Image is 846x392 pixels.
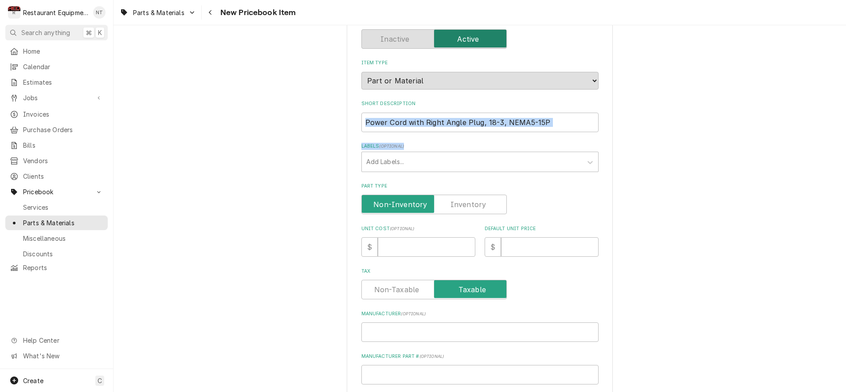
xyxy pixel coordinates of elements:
label: Manufacturer Part # [361,353,599,360]
input: Name used to describe this Part or Material [361,113,599,132]
a: Go to Jobs [5,90,108,105]
span: Clients [23,172,103,181]
div: Unit Cost [361,225,475,257]
span: ( optional ) [390,226,415,231]
a: Discounts [5,247,108,261]
div: Manufacturer [361,310,599,342]
span: Pricebook [23,187,90,196]
a: Go to Help Center [5,333,108,348]
a: Clients [5,169,108,184]
span: Discounts [23,249,103,259]
div: Item Type [361,59,599,89]
a: Go to Pricebook [5,184,108,199]
div: R [8,6,20,19]
button: Navigate back [204,5,218,20]
a: Invoices [5,107,108,122]
span: What's New [23,351,102,361]
a: Purchase Orders [5,122,108,137]
label: Short Description [361,100,599,107]
span: ⌘ [86,28,92,37]
div: Manufacturer Part # [361,353,599,384]
a: Parts & Materials [5,216,108,230]
span: Reports [23,263,103,272]
div: NT [93,6,106,19]
a: Calendar [5,59,108,74]
span: Invoices [23,110,103,119]
span: ( optional ) [401,311,426,316]
label: Manufacturer [361,310,599,318]
span: New Pricebook Item [218,7,296,19]
span: Estimates [23,78,103,87]
span: Calendar [23,62,103,71]
a: Reports [5,260,108,275]
span: Vendors [23,156,103,165]
a: Services [5,200,108,215]
a: Miscellaneous [5,231,108,246]
div: Active [361,29,599,49]
div: Short Description [361,100,599,132]
a: Vendors [5,153,108,168]
span: Services [23,203,103,212]
button: Search anything⌘K [5,25,108,40]
a: Go to Parts & Materials [116,5,200,20]
div: Default Unit Price [485,225,599,257]
div: $ [361,237,378,257]
span: Search anything [21,28,70,37]
label: Default Unit Price [485,225,599,232]
div: Part Type [361,183,599,214]
div: Restaurant Equipment Diagnostics [23,8,88,17]
div: Active Status [361,17,599,48]
span: K [98,28,102,37]
a: Bills [5,138,108,153]
span: C [98,376,102,385]
label: Labels [361,143,599,150]
div: Labels [361,143,599,172]
span: Miscellaneous [23,234,103,243]
div: Tax [361,268,599,299]
div: Nick Tussey's Avatar [93,6,106,19]
span: Purchase Orders [23,125,103,134]
span: Parts & Materials [133,8,184,17]
span: Bills [23,141,103,150]
label: Item Type [361,59,599,67]
a: Go to What's New [5,349,108,363]
label: Unit Cost [361,225,475,232]
span: Parts & Materials [23,218,103,227]
div: Restaurant Equipment Diagnostics's Avatar [8,6,20,19]
span: ( optional ) [419,354,444,359]
div: $ [485,237,501,257]
span: Create [23,377,43,384]
span: Jobs [23,93,90,102]
span: ( optional ) [379,144,404,149]
a: Estimates [5,75,108,90]
label: Part Type [361,183,599,190]
span: Help Center [23,336,102,345]
label: Tax [361,268,599,275]
a: Home [5,44,108,59]
span: Home [23,47,103,56]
